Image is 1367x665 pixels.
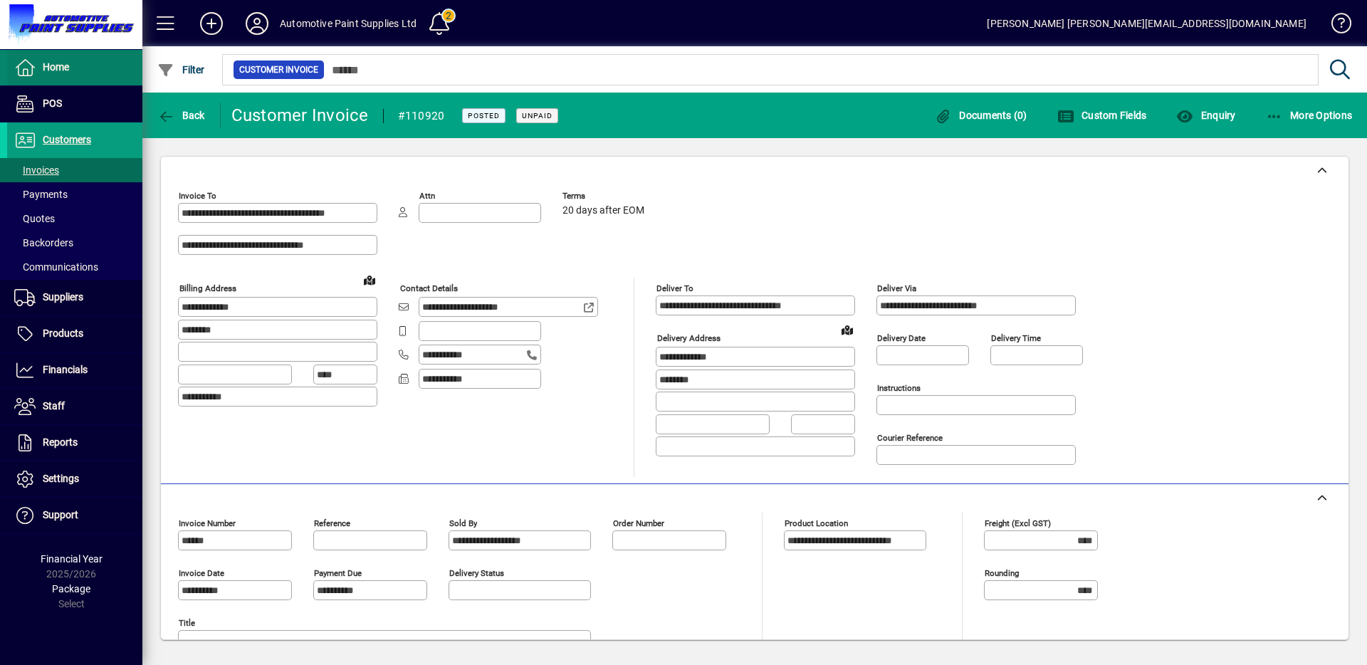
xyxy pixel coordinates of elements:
[1176,110,1235,121] span: Enquiry
[43,134,91,145] span: Customers
[43,328,83,339] span: Products
[785,518,848,528] mat-label: Product location
[7,182,142,206] a: Payments
[877,283,916,293] mat-label: Deliver via
[562,205,644,216] span: 20 days after EOM
[7,498,142,533] a: Support
[1321,3,1349,49] a: Knowledge Base
[562,192,648,201] span: Terms
[449,568,504,578] mat-label: Delivery status
[14,261,98,273] span: Communications
[1057,110,1147,121] span: Custom Fields
[157,64,205,75] span: Filter
[154,103,209,128] button: Back
[985,518,1051,528] mat-label: Freight (excl GST)
[14,189,68,200] span: Payments
[7,206,142,231] a: Quotes
[154,57,209,83] button: Filter
[43,436,78,448] span: Reports
[43,400,65,412] span: Staff
[877,433,943,443] mat-label: Courier Reference
[157,110,205,121] span: Back
[239,63,318,77] span: Customer Invoice
[43,98,62,109] span: POS
[7,86,142,122] a: POS
[179,568,224,578] mat-label: Invoice date
[613,518,664,528] mat-label: Order number
[419,191,435,201] mat-label: Attn
[43,473,79,484] span: Settings
[189,11,234,36] button: Add
[314,568,362,578] mat-label: Payment due
[935,110,1027,121] span: Documents (0)
[1262,103,1356,128] button: More Options
[7,231,142,255] a: Backorders
[7,255,142,279] a: Communications
[14,164,59,176] span: Invoices
[991,333,1041,343] mat-label: Delivery time
[43,509,78,520] span: Support
[179,191,216,201] mat-label: Invoice To
[52,583,90,595] span: Package
[231,104,369,127] div: Customer Invoice
[398,105,445,127] div: #110920
[7,352,142,388] a: Financials
[179,518,236,528] mat-label: Invoice number
[877,333,926,343] mat-label: Delivery date
[14,237,73,248] span: Backorders
[877,383,921,393] mat-label: Instructions
[234,11,280,36] button: Profile
[7,280,142,315] a: Suppliers
[43,61,69,73] span: Home
[522,111,552,120] span: Unpaid
[7,425,142,461] a: Reports
[931,103,1031,128] button: Documents (0)
[43,364,88,375] span: Financials
[987,12,1306,35] div: [PERSON_NAME] [PERSON_NAME][EMAIL_ADDRESS][DOMAIN_NAME]
[985,568,1019,578] mat-label: Rounding
[142,103,221,128] app-page-header-button: Back
[14,213,55,224] span: Quotes
[1173,103,1239,128] button: Enquiry
[836,318,859,341] a: View on map
[1054,103,1151,128] button: Custom Fields
[7,389,142,424] a: Staff
[179,618,195,628] mat-label: Title
[314,518,350,528] mat-label: Reference
[7,316,142,352] a: Products
[656,283,693,293] mat-label: Deliver To
[1266,110,1353,121] span: More Options
[280,12,417,35] div: Automotive Paint Supplies Ltd
[7,50,142,85] a: Home
[449,518,477,528] mat-label: Sold by
[7,461,142,497] a: Settings
[41,553,103,565] span: Financial Year
[358,268,381,291] a: View on map
[7,158,142,182] a: Invoices
[43,291,83,303] span: Suppliers
[468,111,500,120] span: Posted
